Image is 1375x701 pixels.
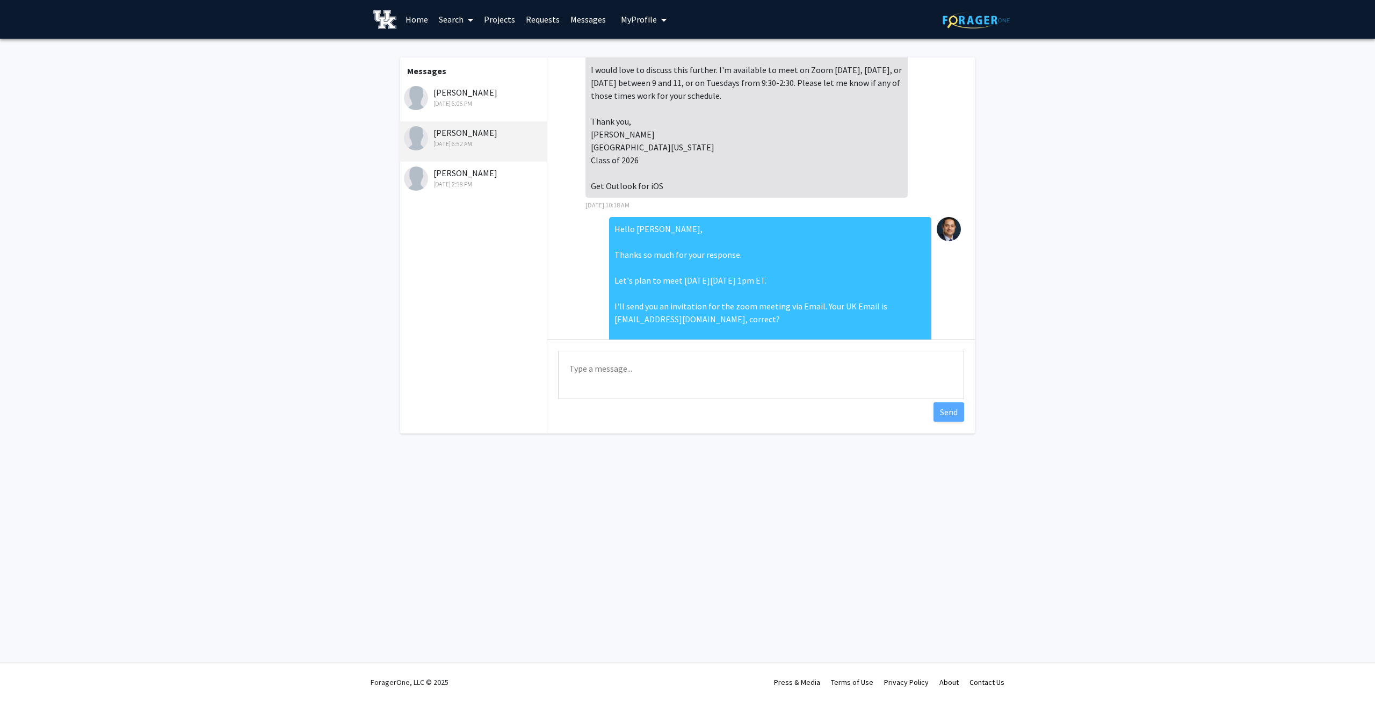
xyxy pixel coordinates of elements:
a: Press & Media [774,677,820,687]
a: Projects [479,1,520,38]
img: Adyson Hooker [404,126,428,150]
b: Messages [407,66,446,76]
iframe: Chat [8,653,46,693]
a: Home [400,1,433,38]
a: Terms of Use [831,677,873,687]
div: [DATE] 2:58 PM [404,179,544,189]
div: Hello [PERSON_NAME], Thanks so much for your response. Let's plan to meet [DATE][DATE] 1pm ET. I'... [609,217,931,408]
a: Contact Us [969,677,1004,687]
a: About [939,677,959,687]
img: Hossam El-Sheikh Ali [937,217,961,241]
a: Search [433,1,479,38]
div: [DATE] 6:06 PM [404,99,544,109]
img: ForagerOne Logo [943,12,1010,28]
div: [PERSON_NAME] [404,86,544,109]
img: University of Kentucky Logo [373,10,396,29]
div: [DATE] 6:52 AM [404,139,544,149]
div: [PERSON_NAME] [404,167,544,189]
a: Requests [520,1,565,38]
div: ForagerOne, LLC © 2025 [371,663,448,701]
span: My Profile [621,14,657,25]
div: [PERSON_NAME] [404,126,544,149]
div: Dr. [PERSON_NAME], I would love to discuss this further. I'm available to meet on Zoom [DATE], [D... [585,32,908,198]
textarea: Message [558,351,964,399]
span: [DATE] 10:18 AM [585,201,629,209]
a: Privacy Policy [884,677,929,687]
img: Huda Ghoneim [404,86,428,110]
a: Messages [565,1,611,38]
img: Avery Swift [404,167,428,191]
button: Send [933,402,964,422]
